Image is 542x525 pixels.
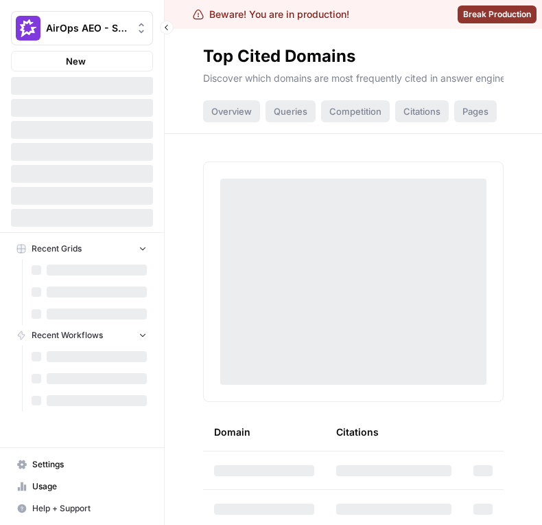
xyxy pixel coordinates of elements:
[32,502,147,515] span: Help + Support
[203,100,260,122] div: Overview
[11,325,153,346] button: Recent Workflows
[11,238,153,259] button: Recent Grids
[11,11,153,45] button: Workspace: AirOps AEO - Single Brand (Gong)
[203,45,355,67] div: Top Cited Domains
[11,498,153,520] button: Help + Support
[336,413,379,451] div: Citations
[32,480,147,493] span: Usage
[46,21,129,35] span: AirOps AEO - Single Brand (Gong)
[454,100,497,122] div: Pages
[193,8,349,21] div: Beware! You are in production!
[11,476,153,498] a: Usage
[11,454,153,476] a: Settings
[11,51,153,71] button: New
[66,54,86,68] span: New
[16,16,40,41] img: AirOps AEO - Single Brand (Gong) Logo
[32,243,82,255] span: Recent Grids
[32,329,103,342] span: Recent Workflows
[458,5,537,23] button: Break Production
[203,67,504,85] p: Discover which domains are most frequently cited in answer engine responses to understand the aut...
[321,100,390,122] div: Competition
[395,100,449,122] div: Citations
[32,458,147,471] span: Settings
[214,413,314,451] div: Domain
[266,100,316,122] div: Queries
[463,8,531,21] span: Break Production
